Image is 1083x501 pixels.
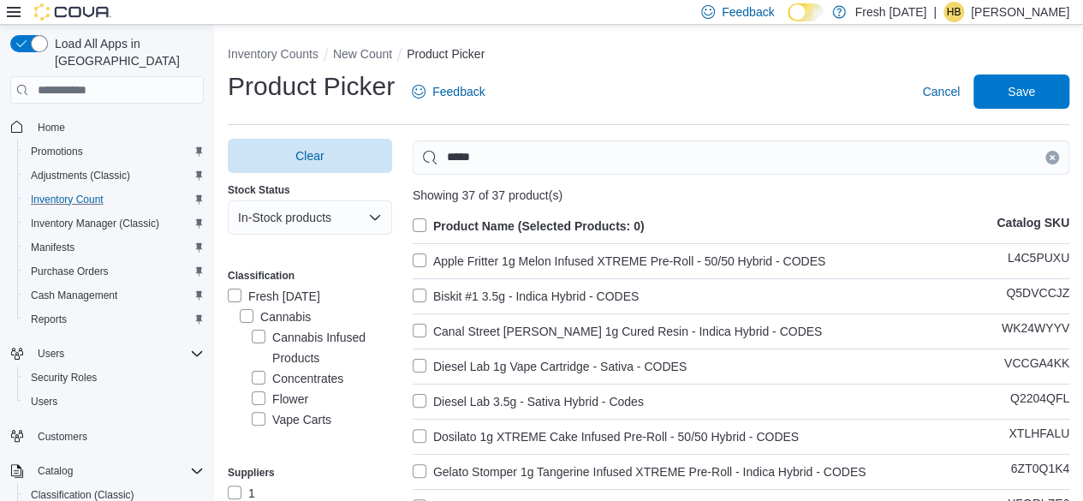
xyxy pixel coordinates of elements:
[3,459,211,483] button: Catalog
[31,241,74,254] span: Manifests
[24,141,204,162] span: Promotions
[48,35,204,69] span: Load All Apps in [GEOGRAPHIC_DATA]
[31,426,204,447] span: Customers
[31,395,57,409] span: Users
[38,347,64,361] span: Users
[413,188,1069,202] div: Showing 37 of 37 product(s)
[915,75,967,109] button: Cancel
[228,47,318,61] button: Inventory Counts
[17,366,211,390] button: Security Roles
[413,216,645,236] label: Product Name (Selected Products: 0)
[17,283,211,307] button: Cash Management
[413,426,799,447] label: Dosilato 1g XTREME Cake Infused Pre-Roll - 50/50 Hybrid - CODES
[31,116,204,137] span: Home
[973,75,1069,109] button: Save
[17,390,211,414] button: Users
[252,389,308,409] label: Flower
[24,237,81,258] a: Manifests
[17,188,211,212] button: Inventory Count
[17,236,211,259] button: Manifests
[24,261,116,282] a: Purchase Orders
[1009,426,1069,447] p: XTLHFALU
[947,2,961,22] span: HB
[31,217,159,230] span: Inventory Manager (Classic)
[228,139,392,173] button: Clear
[788,3,824,21] input: Dark Mode
[31,169,130,182] span: Adjustments (Classic)
[17,212,211,236] button: Inventory Manager (Classic)
[17,259,211,283] button: Purchase Orders
[1004,356,1069,377] p: VCCGA4KK
[24,391,204,412] span: Users
[17,140,211,164] button: Promotions
[1006,286,1069,307] p: Q5DVCCJZ
[24,213,166,234] a: Inventory Manager (Classic)
[407,47,485,61] button: Product Picker
[31,145,83,158] span: Promotions
[31,193,104,206] span: Inventory Count
[17,307,211,331] button: Reports
[413,251,825,271] label: Apple Fritter 1g Melon Infused XTREME Pre-Roll - 50/50 Hybrid - CODES
[24,285,124,306] a: Cash Management
[943,2,964,22] div: Harley Bialczyk
[252,430,312,450] label: Edibles
[34,3,111,21] img: Cova
[413,140,1069,175] input: Use aria labels when no actual label is in use
[228,269,295,283] label: Classification
[24,367,204,388] span: Security Roles
[405,75,491,109] a: Feedback
[252,368,343,389] label: Concentrates
[1002,321,1069,342] p: WK24WYYV
[413,462,866,482] label: Gelato Stomper 1g Tangerine Infused XTREME Pre-Roll - Indica Hybrid - CODES
[24,213,204,234] span: Inventory Manager (Classic)
[38,430,87,444] span: Customers
[24,165,204,186] span: Adjustments (Classic)
[31,461,204,481] span: Catalog
[933,2,937,22] p: |
[1045,151,1059,164] button: Clear input
[31,371,97,385] span: Security Roles
[413,286,639,307] label: Biskit #1 3.5g - Indica Hybrid - CODES
[24,261,204,282] span: Purchase Orders
[295,147,324,164] span: Clear
[31,461,80,481] button: Catalog
[228,466,275,480] label: Suppliers
[31,117,72,138] a: Home
[38,121,65,134] span: Home
[24,141,90,162] a: Promotions
[413,321,822,342] label: Canal Street [PERSON_NAME] 1g Cured Resin - Indica Hybrid - CODES
[922,83,960,100] span: Cancel
[1011,462,1069,482] p: 6ZT0Q1K4
[971,2,1069,22] p: [PERSON_NAME]
[24,367,104,388] a: Security Roles
[24,391,64,412] a: Users
[31,313,67,326] span: Reports
[24,189,204,210] span: Inventory Count
[228,286,320,307] label: Fresh [DATE]
[3,114,211,139] button: Home
[17,164,211,188] button: Adjustments (Classic)
[722,3,774,21] span: Feedback
[31,265,109,278] span: Purchase Orders
[1008,251,1069,271] p: L4C5PUXU
[31,289,117,302] span: Cash Management
[24,285,204,306] span: Cash Management
[854,2,926,22] p: Fresh [DATE]
[24,237,204,258] span: Manifests
[228,45,1069,66] nav: An example of EuiBreadcrumbs
[3,424,211,449] button: Customers
[252,409,331,430] label: Vape Carts
[38,464,73,478] span: Catalog
[997,216,1069,236] p: Catalog SKU
[240,307,311,327] label: Cannabis
[228,183,290,197] label: Stock Status
[31,343,71,364] button: Users
[333,47,392,61] button: New Count
[3,342,211,366] button: Users
[413,391,644,412] label: Diesel Lab 3.5g - Sativa Hybrid - Codes
[228,200,392,235] button: In-Stock products
[228,69,395,104] h1: Product Picker
[24,309,204,330] span: Reports
[24,165,137,186] a: Adjustments (Classic)
[1010,391,1069,412] p: Q2204QFL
